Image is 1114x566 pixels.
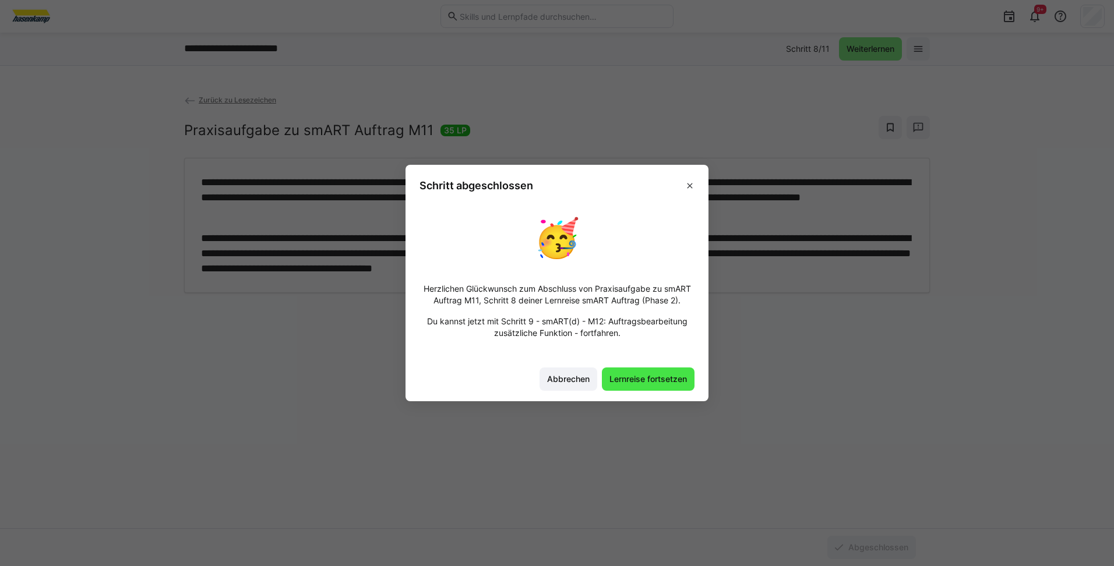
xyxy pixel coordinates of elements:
p: Herzlichen Glückwunsch zum Abschluss von Praxisaufgabe zu smART Auftrag M11, Schritt 8 deiner Ler... [419,283,695,306]
p: 🥳 [534,211,580,264]
span: Abbrechen [545,373,591,385]
p: Du kannst jetzt mit Schritt 9 - smART(d) - M12: Auftragsbearbeitung zusätzliche Funktion - fortfa... [419,316,695,339]
button: Lernreise fortsetzen [602,367,695,391]
span: Lernreise fortsetzen [608,373,689,385]
button: Abbrechen [540,367,597,391]
h3: Schritt abgeschlossen [419,179,533,192]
